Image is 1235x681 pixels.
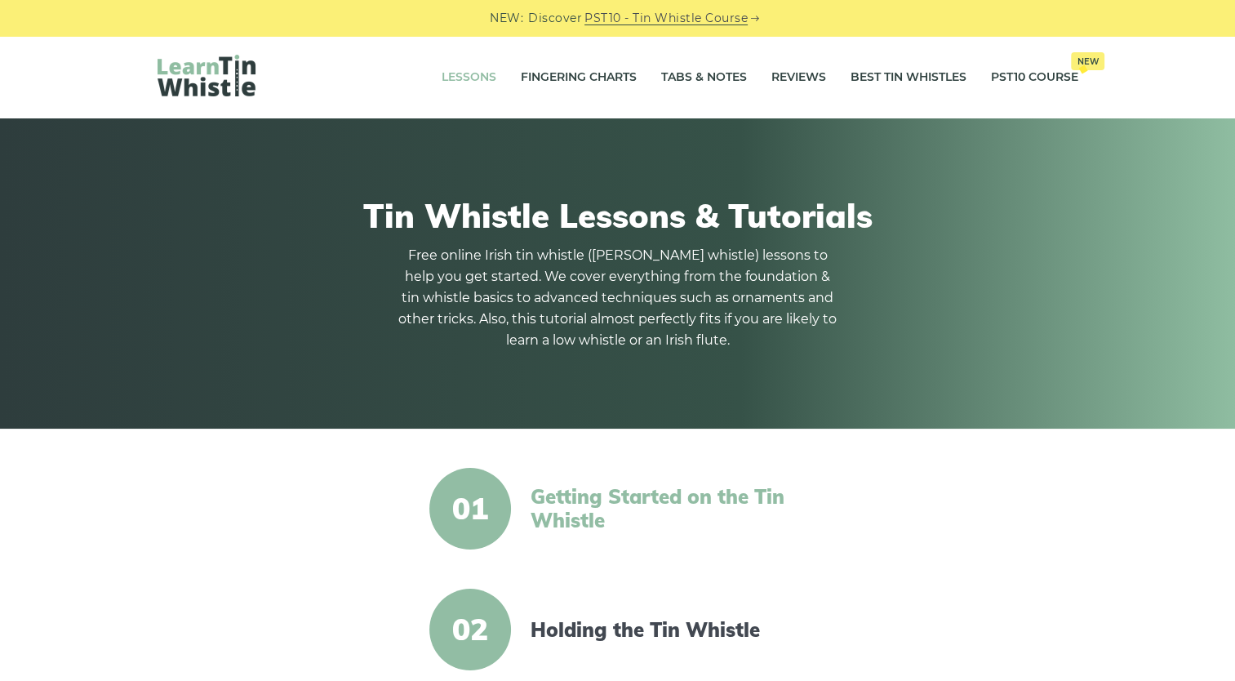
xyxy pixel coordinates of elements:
a: Lessons [442,57,496,98]
a: PST10 CourseNew [991,57,1078,98]
h1: Tin Whistle Lessons & Tutorials [158,196,1078,235]
a: Fingering Charts [521,57,637,98]
a: Holding the Tin Whistle [531,618,811,642]
a: Reviews [771,57,826,98]
img: LearnTinWhistle.com [158,55,255,96]
span: 02 [429,589,511,670]
span: 01 [429,468,511,550]
a: Best Tin Whistles [851,57,966,98]
a: Tabs & Notes [661,57,747,98]
a: Getting Started on the Tin Whistle [531,485,811,532]
p: Free online Irish tin whistle ([PERSON_NAME] whistle) lessons to help you get started. We cover e... [398,245,838,351]
span: New [1071,52,1104,70]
